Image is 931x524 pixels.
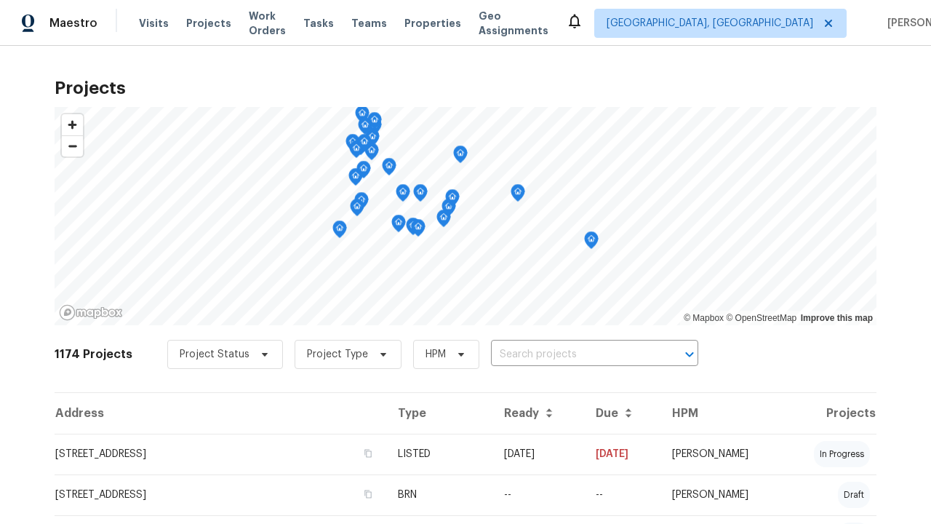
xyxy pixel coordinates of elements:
div: Map marker [365,129,380,151]
div: Map marker [445,189,460,212]
div: Map marker [357,134,372,156]
span: [GEOGRAPHIC_DATA], [GEOGRAPHIC_DATA] [607,16,813,31]
th: HPM [660,393,783,434]
div: Map marker [354,192,369,215]
div: Map marker [358,117,372,140]
a: Mapbox [684,313,724,323]
div: Map marker [441,199,456,221]
div: Map marker [436,210,451,232]
div: Map marker [356,161,371,183]
span: Tasks [303,18,334,28]
th: Type [386,393,492,434]
button: Zoom in [62,114,83,135]
td: [PERSON_NAME] [660,434,783,475]
div: draft [838,482,870,508]
span: Project Type [307,347,368,362]
span: Work Orders [249,9,286,38]
h2: Projects [55,81,876,95]
div: Map marker [511,184,525,207]
th: Projects [783,393,876,434]
td: [DATE] [584,434,660,475]
div: Map marker [367,112,382,135]
span: Zoom out [62,136,83,156]
td: [STREET_ADDRESS] [55,434,386,475]
span: HPM [425,347,446,362]
span: Visits [139,16,169,31]
a: Improve this map [801,313,873,323]
div: Map marker [413,184,428,207]
td: [DATE] [492,434,584,475]
span: Teams [351,16,387,31]
div: Map marker [350,199,364,221]
div: Map marker [453,146,468,168]
div: Map marker [406,218,420,240]
td: LISTED [386,434,492,475]
div: Map marker [349,140,364,163]
div: Map marker [345,134,360,156]
div: Map marker [396,184,410,207]
td: -- [492,475,584,515]
a: Mapbox homepage [59,304,123,321]
button: Copy Address [361,447,375,460]
th: Ready [492,393,584,434]
button: Copy Address [361,488,375,501]
a: OpenStreetMap [726,313,796,323]
canvas: Map [55,107,876,325]
div: Map marker [364,143,379,165]
span: Properties [404,16,461,31]
div: Map marker [353,138,368,160]
span: Project Status [180,347,249,362]
div: Map marker [355,106,369,128]
div: Map marker [411,219,425,242]
div: Map marker [584,231,599,254]
td: [STREET_ADDRESS] [55,475,386,515]
span: Maestro [49,16,97,31]
div: in progress [814,441,870,467]
div: Map marker [382,158,396,180]
h2: 1174 Projects [55,347,132,362]
td: [PERSON_NAME] [660,475,783,515]
span: Geo Assignments [479,9,548,38]
th: Due [584,393,660,434]
td: BRN [386,475,492,515]
button: Zoom out [62,135,83,156]
div: Map marker [348,168,363,191]
td: Resale COE 2025-09-23T00:00:00.000Z [584,475,660,515]
span: Projects [186,16,231,31]
input: Search projects [491,344,658,366]
div: Map marker [332,221,347,243]
div: Map marker [391,215,406,237]
th: Address [55,393,386,434]
button: Open [679,344,700,365]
